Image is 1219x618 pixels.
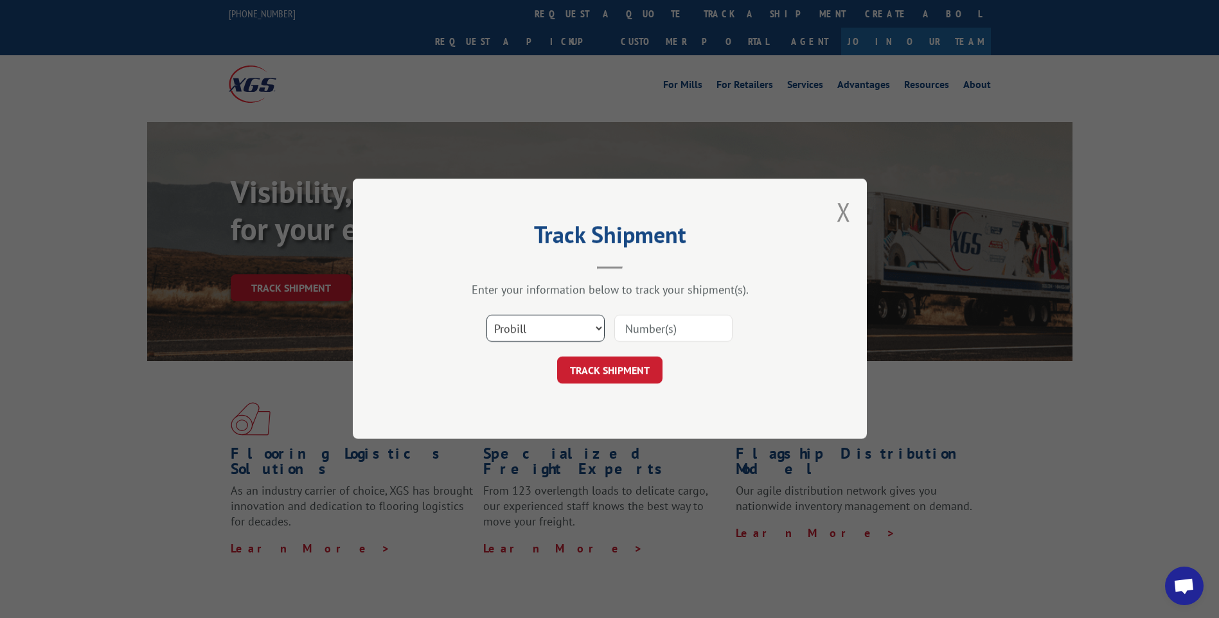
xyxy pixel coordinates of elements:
a: Open chat [1165,567,1204,605]
button: Close modal [837,195,851,229]
div: Enter your information below to track your shipment(s). [417,283,803,297]
input: Number(s) [614,315,733,342]
button: TRACK SHIPMENT [557,357,663,384]
h2: Track Shipment [417,225,803,250]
